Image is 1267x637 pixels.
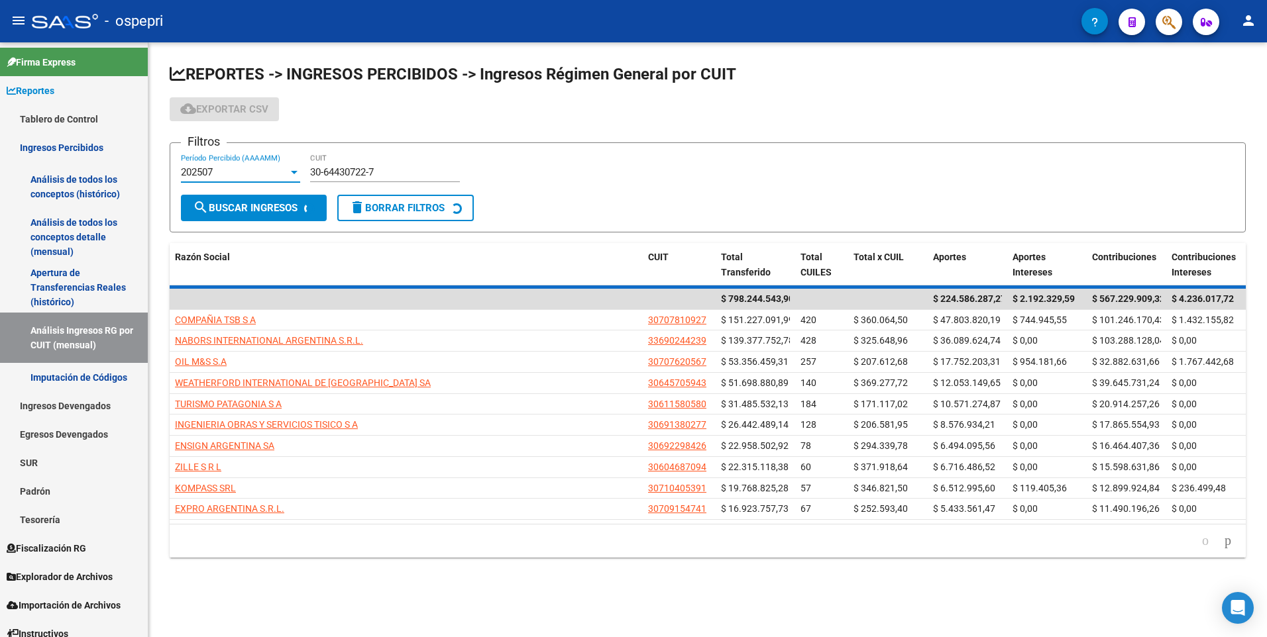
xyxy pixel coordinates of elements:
[648,440,706,451] span: 30692298426
[933,462,995,472] span: $ 6.716.486,52
[721,483,789,493] span: $ 19.768.825,28
[848,243,928,287] datatable-header-cell: Total x CUIL
[1172,483,1226,493] span: $ 236.499,48
[1013,462,1038,472] span: $ 0,00
[721,440,789,451] span: $ 22.958.502,92
[1172,399,1197,409] span: $ 0,00
[800,252,832,277] span: Total CUILES
[933,419,995,430] span: $ 8.576.934,21
[721,315,794,325] span: $ 151.227.091,99
[1092,315,1165,325] span: $ 101.246.170,43
[933,483,995,493] span: $ 6.512.995,60
[175,335,363,346] span: NABORS INTERNATIONAL ARGENTINA S.R.L.
[1172,440,1197,451] span: $ 0,00
[721,419,789,430] span: $ 26.442.489,14
[933,315,1001,325] span: $ 47.803.820,19
[349,199,365,215] mat-icon: delete
[643,243,716,287] datatable-header-cell: CUIT
[1092,335,1165,346] span: $ 103.288.128,04
[854,462,908,472] span: $ 371.918,64
[175,356,227,367] span: OIL M&S S.A
[854,483,908,493] span: $ 346.821,50
[854,335,908,346] span: $ 325.648,96
[1013,399,1038,409] span: $ 0,00
[1013,419,1038,430] span: $ 0,00
[1013,503,1038,514] span: $ 0,00
[180,103,268,115] span: Exportar CSV
[933,377,1001,388] span: $ 12.053.149,65
[1172,335,1197,346] span: $ 0,00
[1092,419,1160,430] span: $ 17.865.554,93
[933,293,1006,304] span: $ 224.586.287,27
[1013,315,1067,325] span: $ 744.945,55
[7,598,121,612] span: Importación de Archivos
[933,399,1001,409] span: $ 10.571.274,87
[716,243,795,287] datatable-header-cell: Total Transferido
[1172,462,1197,472] span: $ 0,00
[933,356,1001,367] span: $ 17.752.203,31
[193,202,298,214] span: Buscar Ingresos
[721,335,794,346] span: $ 139.377.752,78
[1172,315,1234,325] span: $ 1.432.155,82
[175,252,230,262] span: Razón Social
[933,440,995,451] span: $ 6.494.095,56
[854,315,908,325] span: $ 360.064,50
[181,132,227,151] h3: Filtros
[721,356,789,367] span: $ 53.356.459,31
[648,335,706,346] span: 33690244239
[933,335,1001,346] span: $ 36.089.624,74
[1172,356,1234,367] span: $ 1.767.442,68
[854,377,908,388] span: $ 369.277,72
[800,335,816,346] span: 428
[193,199,209,215] mat-icon: search
[1222,592,1254,624] div: Open Intercom Messenger
[1172,293,1234,304] span: $ 4.236.017,72
[175,462,221,472] span: ZILLE S R L
[175,377,431,388] span: WEATHERFORD INTERNATIONAL DE [GEOGRAPHIC_DATA] SA
[648,252,669,262] span: CUIT
[7,55,76,70] span: Firma Express
[648,462,706,472] span: 30604687094
[1092,252,1156,262] span: Contribuciones
[1092,377,1160,388] span: $ 39.645.731,24
[170,65,736,83] span: REPORTES -> INGRESOS PERCIBIDOS -> Ingresos Régimen General por CUIT
[7,83,54,98] span: Reportes
[175,503,284,514] span: EXPRO ARGENTINA S.R.L.
[1092,440,1160,451] span: $ 16.464.407,36
[7,541,86,556] span: Fiscalización RG
[854,503,908,514] span: $ 252.593,40
[933,252,966,262] span: Aportes
[1087,243,1166,287] datatable-header-cell: Contribuciones
[181,195,327,221] button: Buscar Ingresos
[105,7,163,36] span: - ospepri
[175,440,274,451] span: ENSIGN ARGENTINA SA
[1013,356,1067,367] span: $ 954.181,66
[1092,483,1160,493] span: $ 12.899.924,84
[349,202,445,214] span: Borrar Filtros
[648,483,706,493] span: 30710405391
[175,399,282,409] span: TURISMO PATAGONIA S A
[648,399,706,409] span: 30611580580
[721,377,789,388] span: $ 51.698.880,89
[180,101,196,117] mat-icon: cloud_download
[648,315,706,325] span: 30707810927
[1172,503,1197,514] span: $ 0,00
[1092,462,1160,472] span: $ 15.598.631,86
[800,440,811,451] span: 78
[170,243,643,287] datatable-header-cell: Razón Social
[721,503,789,514] span: $ 16.923.757,73
[1013,335,1038,346] span: $ 0,00
[854,440,908,451] span: $ 294.339,78
[854,252,904,262] span: Total x CUIL
[800,377,816,388] span: 140
[800,315,816,325] span: 420
[928,243,1007,287] datatable-header-cell: Aportes
[648,377,706,388] span: 30645705943
[1172,252,1236,277] span: Contribuciones Intereses
[1166,243,1246,287] datatable-header-cell: Contribuciones Intereses
[800,503,811,514] span: 67
[175,419,358,430] span: INGENIERIA OBRAS Y SERVICIOS TISICO S A
[1013,483,1067,493] span: $ 119.405,36
[1013,440,1038,451] span: $ 0,00
[721,252,771,277] span: Total Transferido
